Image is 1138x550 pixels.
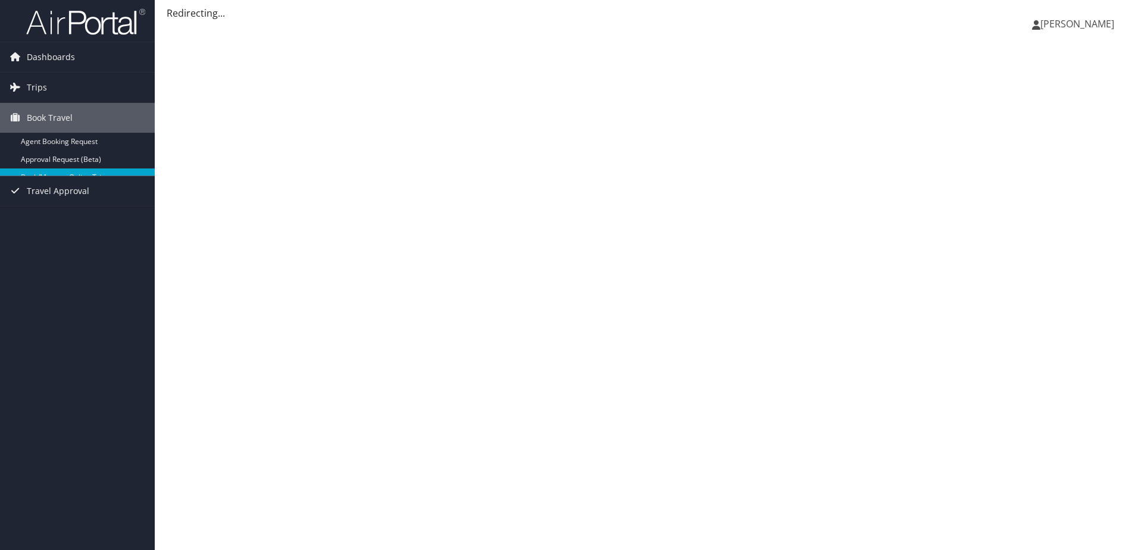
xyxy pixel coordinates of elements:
[26,8,145,36] img: airportal-logo.png
[1032,6,1126,42] a: [PERSON_NAME]
[27,42,75,72] span: Dashboards
[27,103,73,133] span: Book Travel
[27,73,47,102] span: Trips
[167,6,1126,20] div: Redirecting...
[1040,17,1114,30] span: [PERSON_NAME]
[27,176,89,206] span: Travel Approval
